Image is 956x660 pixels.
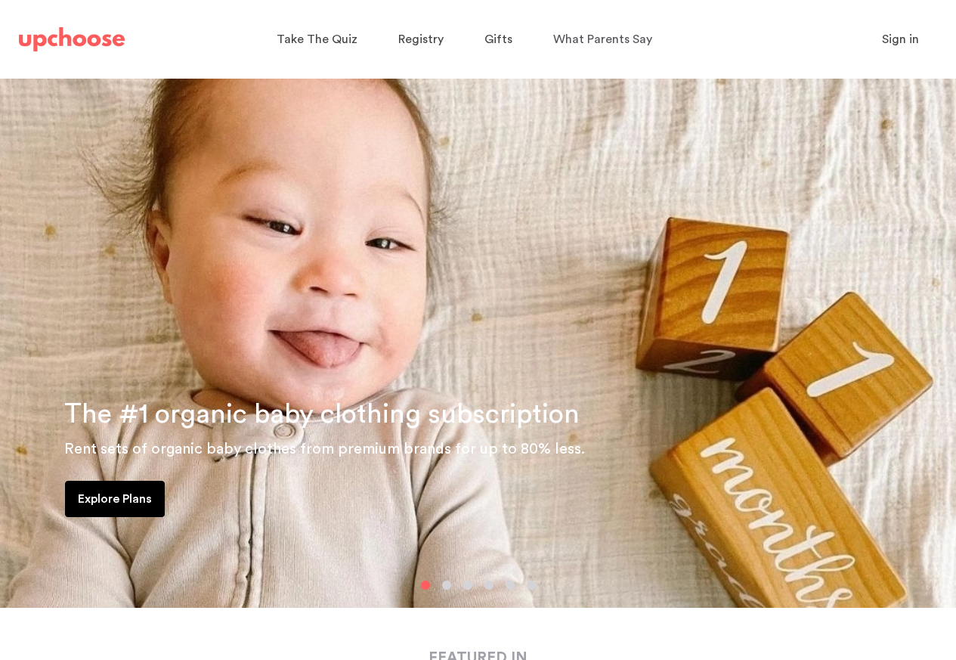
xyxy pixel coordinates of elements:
[553,33,652,45] span: What Parents Say
[19,27,125,51] img: UpChoose
[553,25,657,54] a: What Parents Say
[398,25,448,54] a: Registry
[484,33,512,45] span: Gifts
[484,25,517,54] a: Gifts
[863,24,938,54] button: Sign in
[64,401,580,428] span: The #1 organic baby clothing subscription
[277,25,362,54] a: Take The Quiz
[277,33,357,45] span: Take The Quiz
[398,33,444,45] span: Registry
[882,33,919,45] span: Sign in
[64,437,938,461] p: Rent sets of organic baby clothes from premium brands for up to 80% less.
[19,24,125,55] a: UpChoose
[78,490,152,508] p: Explore Plans
[65,481,165,517] a: Explore Plans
